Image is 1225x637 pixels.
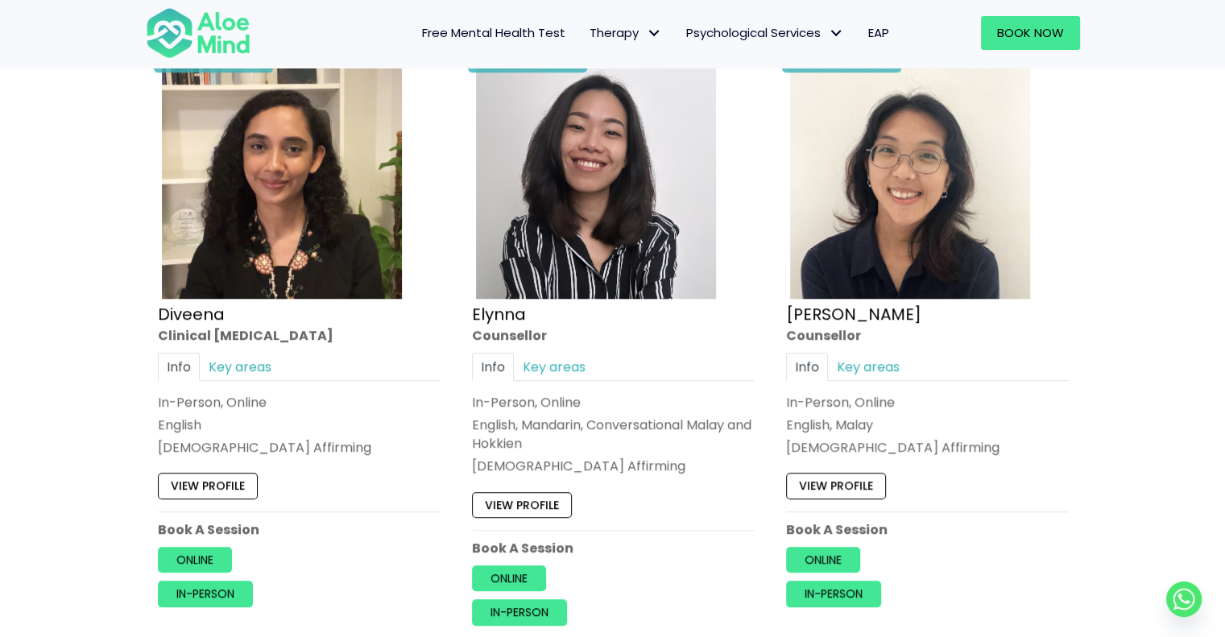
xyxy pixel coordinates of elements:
span: Therapy [590,24,662,41]
p: English, Malay [786,416,1068,434]
a: Key areas [200,353,280,381]
span: Book Now [997,24,1064,41]
p: Book A Session [472,539,754,557]
span: EAP [868,24,889,41]
a: Psychological ServicesPsychological Services: submenu [674,16,856,50]
span: Psychological Services: submenu [825,22,848,45]
p: Book A Session [158,520,440,539]
a: Key areas [514,353,594,381]
span: Psychological Services [686,24,844,41]
a: Info [786,353,828,381]
a: Info [472,353,514,381]
div: Counsellor [472,326,754,345]
a: Whatsapp [1166,581,1202,617]
div: In-Person, Online [158,393,440,412]
div: [DEMOGRAPHIC_DATA] Affirming [786,439,1068,457]
a: In-person [158,581,253,607]
a: Book Now [981,16,1080,50]
a: Online [786,547,860,573]
div: In-Person, Online [472,393,754,412]
a: Key areas [828,353,908,381]
img: Emelyne Counsellor [790,59,1030,299]
a: In-person [472,600,567,626]
p: English [158,416,440,434]
a: Elynna [472,303,526,325]
div: [DEMOGRAPHIC_DATA] Affirming [158,439,440,457]
a: Diveena [158,303,225,325]
img: Aloe mind Logo [146,6,250,60]
div: [DEMOGRAPHIC_DATA] Affirming [472,457,754,476]
img: IMG_1660 – Diveena Nair [162,59,402,299]
p: Book A Session [786,520,1068,539]
a: View profile [158,474,258,499]
a: In-person [786,581,881,607]
img: Elynna Counsellor [476,59,716,299]
a: View profile [472,492,572,518]
span: Free Mental Health Test [422,24,565,41]
div: Counsellor [786,326,1068,345]
a: Online [158,547,232,573]
a: [PERSON_NAME] [786,303,921,325]
a: Free Mental Health Test [410,16,577,50]
a: Info [158,353,200,381]
div: In-Person, Online [786,393,1068,412]
a: EAP [856,16,901,50]
a: TherapyTherapy: submenu [577,16,674,50]
a: Online [472,565,546,591]
p: English, Mandarin, Conversational Malay and Hokkien [472,416,754,453]
div: Clinical [MEDICAL_DATA] [158,326,440,345]
span: Therapy: submenu [643,22,666,45]
nav: Menu [271,16,901,50]
a: View profile [786,474,886,499]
